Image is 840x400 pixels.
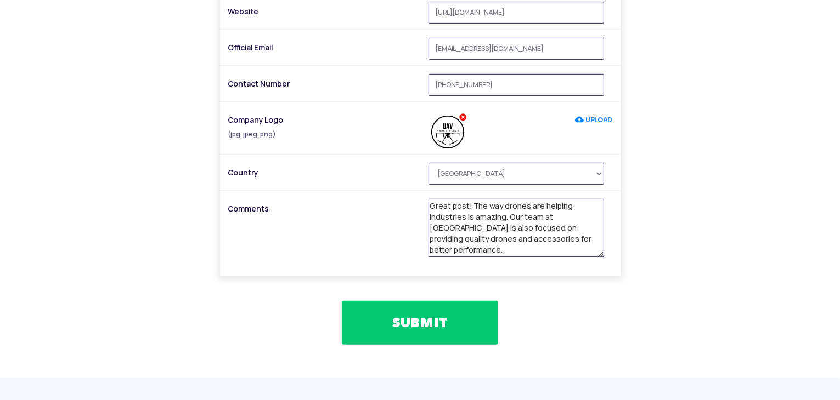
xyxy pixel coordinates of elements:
[228,110,420,144] label: Company Logo
[228,38,420,58] label: Official Email
[228,163,420,182] label: Country
[342,301,498,345] button: SUBMIT
[228,74,420,94] label: Contact Number
[228,2,420,21] label: Website
[575,110,612,130] label: UPLOAD
[228,124,412,144] div: (jpg, jpeg, png)
[429,113,467,151] img: 88jAAAAAElFTkSuQmCC
[228,199,420,219] label: Comments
